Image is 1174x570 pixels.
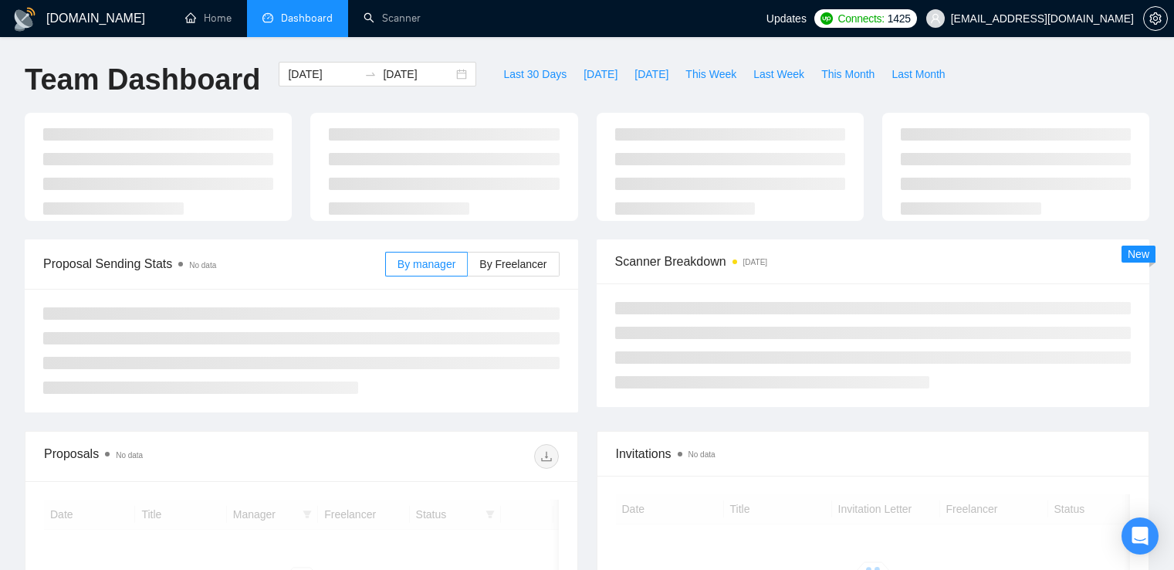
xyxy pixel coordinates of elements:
div: Proposals [44,444,301,469]
a: searchScanner [364,12,421,25]
a: homeHome [185,12,232,25]
span: Proposal Sending Stats [43,254,385,273]
span: Invitations [616,444,1131,463]
span: Last 30 Days [503,66,567,83]
time: [DATE] [743,258,767,266]
span: By manager [398,258,455,270]
span: No data [116,451,143,460]
span: No data [189,261,216,270]
button: [DATE] [626,62,677,87]
span: 1425 [888,10,911,27]
span: user [930,13,941,24]
img: upwork-logo.png [820,12,833,25]
h1: Team Dashboard [25,62,260,98]
span: Scanner Breakdown [615,252,1132,271]
span: By Freelancer [479,258,546,270]
button: Last Week [745,62,813,87]
button: Last Month [883,62,953,87]
span: New [1128,248,1149,260]
img: logo [12,7,37,32]
button: setting [1143,6,1168,31]
span: to [364,68,377,80]
a: setting [1143,12,1168,25]
span: Connects: [837,10,884,27]
input: Start date [288,66,358,83]
span: This Month [821,66,875,83]
span: Last Month [891,66,945,83]
span: swap-right [364,68,377,80]
span: Last Week [753,66,804,83]
span: [DATE] [634,66,668,83]
div: Open Intercom Messenger [1122,517,1159,555]
span: This Week [685,66,736,83]
button: This Week [677,62,745,87]
span: dashboard [262,12,273,23]
span: [DATE] [584,66,617,83]
button: [DATE] [575,62,626,87]
button: Last 30 Days [495,62,575,87]
span: setting [1144,12,1167,25]
span: Dashboard [281,12,333,25]
button: This Month [813,62,883,87]
input: End date [383,66,453,83]
span: Updates [766,12,807,25]
span: No data [688,450,716,459]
